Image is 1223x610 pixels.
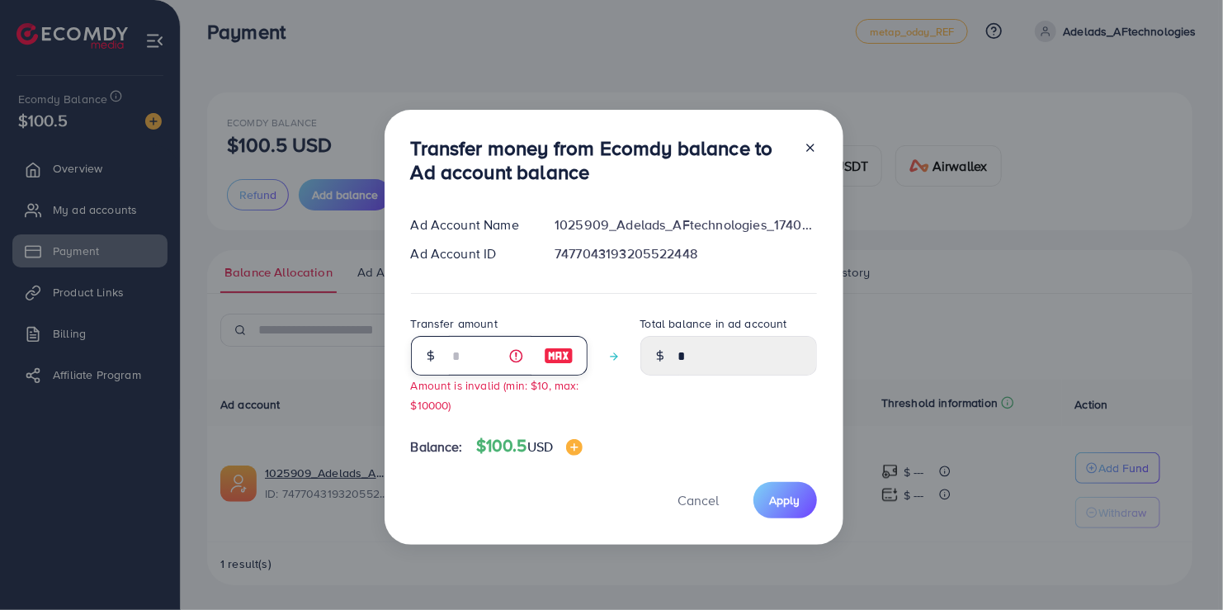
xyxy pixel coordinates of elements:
[411,437,463,456] span: Balance:
[411,315,498,332] label: Transfer amount
[753,482,817,518] button: Apply
[398,244,542,263] div: Ad Account ID
[541,244,829,263] div: 7477043193205522448
[1153,536,1211,598] iframe: Chat
[411,377,579,412] small: Amount is invalid (min: $10, max: $10000)
[566,439,583,456] img: image
[678,491,720,509] span: Cancel
[658,482,740,518] button: Cancel
[544,346,574,366] img: image
[541,215,829,234] div: 1025909_Adelads_AFtechnologies_1740884796376
[527,437,553,456] span: USD
[770,492,800,508] span: Apply
[640,315,787,332] label: Total balance in ad account
[411,136,791,184] h3: Transfer money from Ecomdy balance to Ad account balance
[476,436,583,456] h4: $100.5
[398,215,542,234] div: Ad Account Name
